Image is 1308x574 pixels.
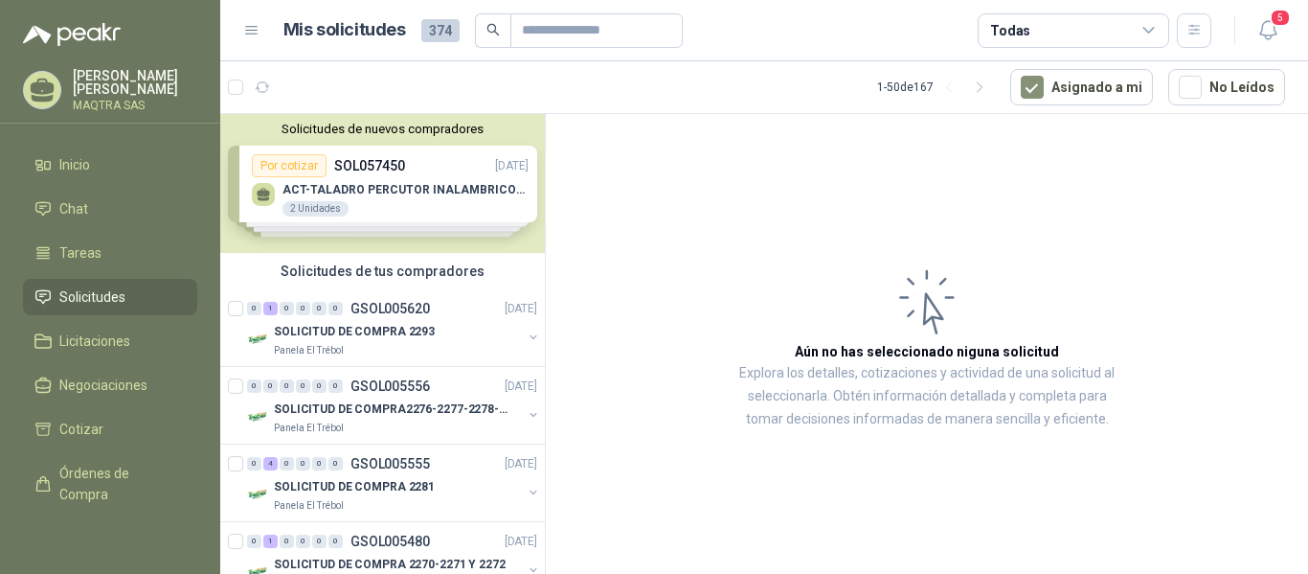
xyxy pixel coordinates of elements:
[350,535,430,548] p: GSOL005480
[59,287,125,308] span: Solicitudes
[280,457,294,471] div: 0
[421,19,460,42] span: 374
[795,341,1059,362] h3: Aún no has seleccionado niguna solicitud
[23,23,121,46] img: Logo peakr
[247,302,261,315] div: 0
[274,478,435,496] p: SOLICITUD DE COMPRA 2281
[1251,13,1285,48] button: 5
[228,122,537,136] button: Solicitudes de nuevos compradores
[23,520,197,557] a: Remisiones
[274,323,435,341] p: SOLICITUD DE COMPRA 2293
[247,379,261,393] div: 0
[274,556,506,574] p: SOLICITUD DE COMPRA 2270-2271 Y 2272
[280,379,294,393] div: 0
[283,16,406,44] h1: Mis solicitudes
[73,100,197,111] p: MAQTRA SAS
[59,198,88,219] span: Chat
[328,535,343,548] div: 0
[247,535,261,548] div: 0
[23,147,197,183] a: Inicio
[59,419,103,440] span: Cotizar
[1010,69,1153,105] button: Asignado a mi
[505,378,537,396] p: [DATE]
[23,323,197,359] a: Licitaciones
[350,457,430,471] p: GSOL005555
[73,69,197,96] p: [PERSON_NAME] [PERSON_NAME]
[274,343,344,358] p: Panela El Trébol
[59,375,147,396] span: Negociaciones
[280,302,294,315] div: 0
[274,498,344,514] p: Panela El Trébol
[296,379,310,393] div: 0
[280,535,294,548] div: 0
[312,302,327,315] div: 0
[1270,9,1291,27] span: 5
[23,235,197,271] a: Tareas
[247,457,261,471] div: 0
[247,405,270,428] img: Company Logo
[247,452,541,514] a: 0 4 0 0 0 0 GSOL005555[DATE] Company LogoSOLICITUD DE COMPRA 2281Panela El Trébol
[23,455,197,513] a: Órdenes de Compra
[312,379,327,393] div: 0
[263,457,278,471] div: 4
[296,457,310,471] div: 0
[737,362,1116,431] p: Explora los detalles, cotizaciones y actividad de una solicitud al seleccionarla. Obtén informaci...
[274,421,344,436] p: Panela El Trébol
[350,379,430,393] p: GSOL005556
[296,302,310,315] div: 0
[220,114,545,253] div: Solicitudes de nuevos compradoresPor cotizarSOL057450[DATE] ACT-TALADRO PERCUTOR INALAMBRICO222 U...
[505,455,537,473] p: [DATE]
[23,279,197,315] a: Solicitudes
[247,328,270,351] img: Company Logo
[328,457,343,471] div: 0
[296,535,310,548] div: 0
[505,533,537,551] p: [DATE]
[350,302,430,315] p: GSOL005620
[220,253,545,289] div: Solicitudes de tus compradores
[990,20,1030,41] div: Todas
[59,242,101,264] span: Tareas
[263,535,278,548] div: 1
[505,300,537,318] p: [DATE]
[486,23,500,36] span: search
[274,401,512,419] p: SOLICITUD DE COMPRA2276-2277-2278-2284-2285-
[877,72,995,103] div: 1 - 50 de 167
[247,483,270,506] img: Company Logo
[23,191,197,227] a: Chat
[59,331,130,352] span: Licitaciones
[59,154,90,175] span: Inicio
[312,457,327,471] div: 0
[247,375,541,436] a: 0 0 0 0 0 0 GSOL005556[DATE] Company LogoSOLICITUD DE COMPRA2276-2277-2278-2284-2285-Panela El Tr...
[23,367,197,403] a: Negociaciones
[59,463,179,505] span: Órdenes de Compra
[312,535,327,548] div: 0
[247,297,541,358] a: 0 1 0 0 0 0 GSOL005620[DATE] Company LogoSOLICITUD DE COMPRA 2293Panela El Trébol
[1168,69,1285,105] button: No Leídos
[263,302,278,315] div: 1
[328,379,343,393] div: 0
[23,411,197,448] a: Cotizar
[263,379,278,393] div: 0
[328,302,343,315] div: 0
